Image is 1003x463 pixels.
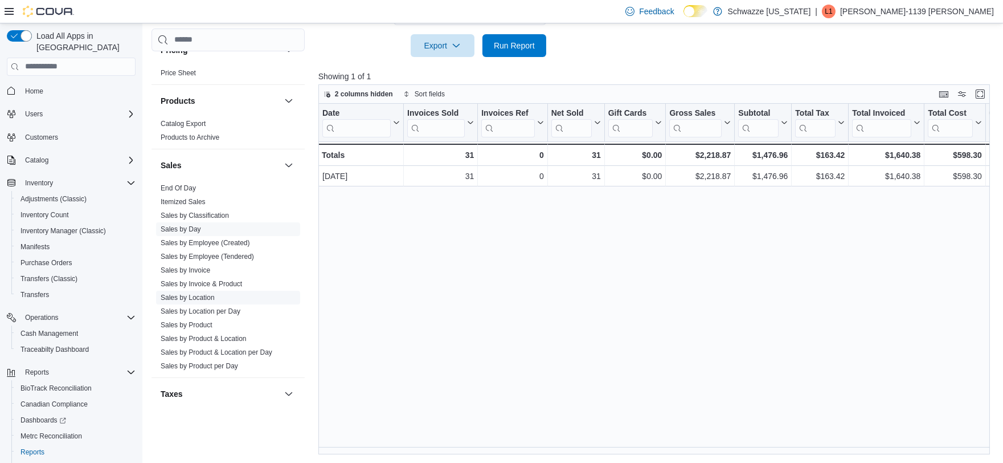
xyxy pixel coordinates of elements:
[161,225,201,233] a: Sales by Day
[21,176,58,190] button: Inventory
[152,181,305,377] div: Sales
[161,198,206,206] a: Itemized Sales
[161,119,206,128] span: Catalog Export
[152,66,305,84] div: Pricing
[407,108,465,119] div: Invoices Sold
[23,6,74,17] img: Cova
[21,311,63,324] button: Operations
[282,159,296,172] button: Sales
[21,384,92,393] span: BioTrack Reconciliation
[161,266,210,275] span: Sales by Invoice
[16,208,136,222] span: Inventory Count
[2,129,140,145] button: Customers
[608,108,662,137] button: Gift Cards
[21,329,78,338] span: Cash Management
[161,280,242,288] a: Sales by Invoice & Product
[795,169,845,183] div: $163.42
[21,176,136,190] span: Inventory
[551,108,600,137] button: Net Sold
[728,5,811,18] p: Schwazze [US_STATE]
[25,156,48,165] span: Catalog
[11,342,140,358] button: Traceabilty Dashboard
[738,169,788,183] div: $1,476.96
[852,108,920,137] button: Total Invoiced
[795,108,836,137] div: Total Tax
[21,242,50,251] span: Manifests
[161,95,195,107] h3: Products
[11,412,140,428] a: Dashboards
[669,108,722,137] div: Gross Sales
[407,108,474,137] button: Invoices Sold
[551,108,591,119] div: Net Sold
[25,109,43,119] span: Users
[11,239,140,255] button: Manifests
[161,388,183,400] h3: Taxes
[815,5,817,18] p: |
[683,5,707,17] input: Dark Mode
[21,107,136,121] span: Users
[738,148,788,162] div: $1,476.96
[411,34,474,57] button: Export
[161,307,240,315] a: Sales by Location per Day
[16,240,54,254] a: Manifests
[21,448,44,457] span: Reports
[322,108,400,137] button: Date
[795,108,845,137] button: Total Tax
[21,153,136,167] span: Catalog
[482,34,546,57] button: Run Report
[161,238,250,247] span: Sales by Employee (Created)
[161,252,254,261] span: Sales by Employee (Tendered)
[16,327,83,340] a: Cash Management
[16,343,136,356] span: Traceabilty Dashboard
[551,148,600,162] div: 31
[494,40,535,51] span: Run Report
[11,326,140,342] button: Cash Management
[16,397,92,411] a: Canadian Compliance
[21,274,77,283] span: Transfers (Classic)
[407,169,474,183] div: 31
[25,133,58,142] span: Customers
[16,381,136,395] span: BioTrack Reconciliation
[16,413,136,427] span: Dashboards
[21,210,69,220] span: Inventory Count
[25,87,43,96] span: Home
[161,69,196,77] a: Price Sheet
[852,108,911,119] div: Total Invoiced
[11,255,140,271] button: Purchase Orders
[21,131,63,144] a: Customers
[16,256,77,270] a: Purchase Orders
[161,388,280,400] button: Taxes
[481,108,543,137] button: Invoices Ref
[937,87,951,101] button: Keyboard shortcuts
[161,320,212,330] span: Sales by Product
[21,84,136,98] span: Home
[11,444,140,460] button: Reports
[21,194,87,204] span: Adjustments (Classic)
[481,148,543,162] div: 0
[21,107,47,121] button: Users
[11,191,140,207] button: Adjustments (Classic)
[852,169,920,183] div: $1,640.38
[928,148,981,162] div: $598.30
[161,293,215,302] span: Sales by Location
[25,368,49,377] span: Reports
[282,43,296,57] button: Pricing
[21,400,88,409] span: Canadian Compliance
[928,108,972,137] div: Total Cost
[738,108,779,119] div: Subtotal
[161,197,206,206] span: Itemized Sales
[21,258,72,267] span: Purchase Orders
[16,240,136,254] span: Manifests
[161,120,206,128] a: Catalog Export
[669,108,731,137] button: Gross Sales
[417,34,468,57] span: Export
[21,311,136,324] span: Operations
[16,192,136,206] span: Adjustments (Classic)
[928,169,981,183] div: $598.30
[928,108,981,137] button: Total Cost
[161,133,219,142] span: Products to Archive
[21,345,89,354] span: Traceabilty Dashboard
[481,169,543,183] div: 0
[161,160,280,171] button: Sales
